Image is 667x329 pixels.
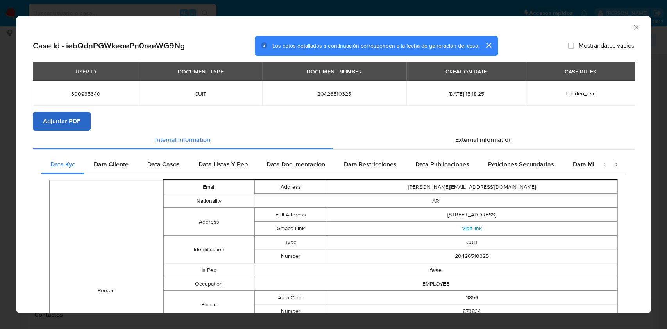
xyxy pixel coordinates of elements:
[163,180,254,194] td: Email
[254,263,617,277] td: false
[255,180,327,194] td: Address
[71,65,101,78] div: USER ID
[327,208,617,222] td: [STREET_ADDRESS]
[579,42,634,50] span: Mostrar datos vacíos
[33,112,91,131] button: Adjuntar PDF
[198,160,248,169] span: Data Listas Y Pep
[163,194,254,208] td: Nationality
[327,180,617,194] td: [PERSON_NAME][EMAIL_ADDRESS][DOMAIN_NAME]
[173,65,228,78] div: DOCUMENT TYPE
[163,291,254,318] td: Phone
[344,160,397,169] span: Data Restricciones
[255,222,327,235] td: Gmaps Link
[163,263,254,277] td: Is Pep
[50,160,75,169] span: Data Kyc
[266,160,325,169] span: Data Documentacion
[272,42,479,50] span: Los datos detallados a continuación corresponden a la fecha de generación del caso.
[632,23,639,30] button: Cerrar ventana
[272,90,397,97] span: 20426510325
[327,291,617,304] td: 3856
[255,291,327,304] td: Area Code
[568,43,574,49] input: Mostrar datos vacíos
[33,41,185,51] h2: Case Id - iebQdnPGWkeoePn0reeWG9Ng
[94,160,129,169] span: Data Cliente
[415,160,469,169] span: Data Publicaciones
[560,65,601,78] div: CASE RULES
[255,236,327,249] td: Type
[416,90,517,97] span: [DATE] 15:18:25
[163,236,254,263] td: Identification
[565,89,595,97] span: Fondeo_cvu
[41,155,595,174] div: Detailed internal info
[302,65,367,78] div: DOCUMENT NUMBER
[33,131,634,149] div: Detailed info
[255,249,327,263] td: Number
[148,90,253,97] span: CUIT
[327,236,617,249] td: CUIT
[42,90,129,97] span: 300935340
[455,135,512,144] span: External information
[147,160,180,169] span: Data Casos
[573,160,616,169] span: Data Minoridad
[488,160,554,169] span: Peticiones Secundarias
[462,224,482,232] a: Visit link
[327,304,617,318] td: 873834
[441,65,492,78] div: CREATION DATE
[16,16,651,313] div: closure-recommendation-modal
[255,304,327,318] td: Number
[155,135,210,144] span: Internal information
[163,277,254,291] td: Occupation
[255,208,327,222] td: Full Address
[254,277,617,291] td: EMPLOYEE
[43,113,80,130] span: Adjuntar PDF
[254,194,617,208] td: AR
[327,249,617,263] td: 20426510325
[479,36,498,55] button: cerrar
[163,208,254,236] td: Address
